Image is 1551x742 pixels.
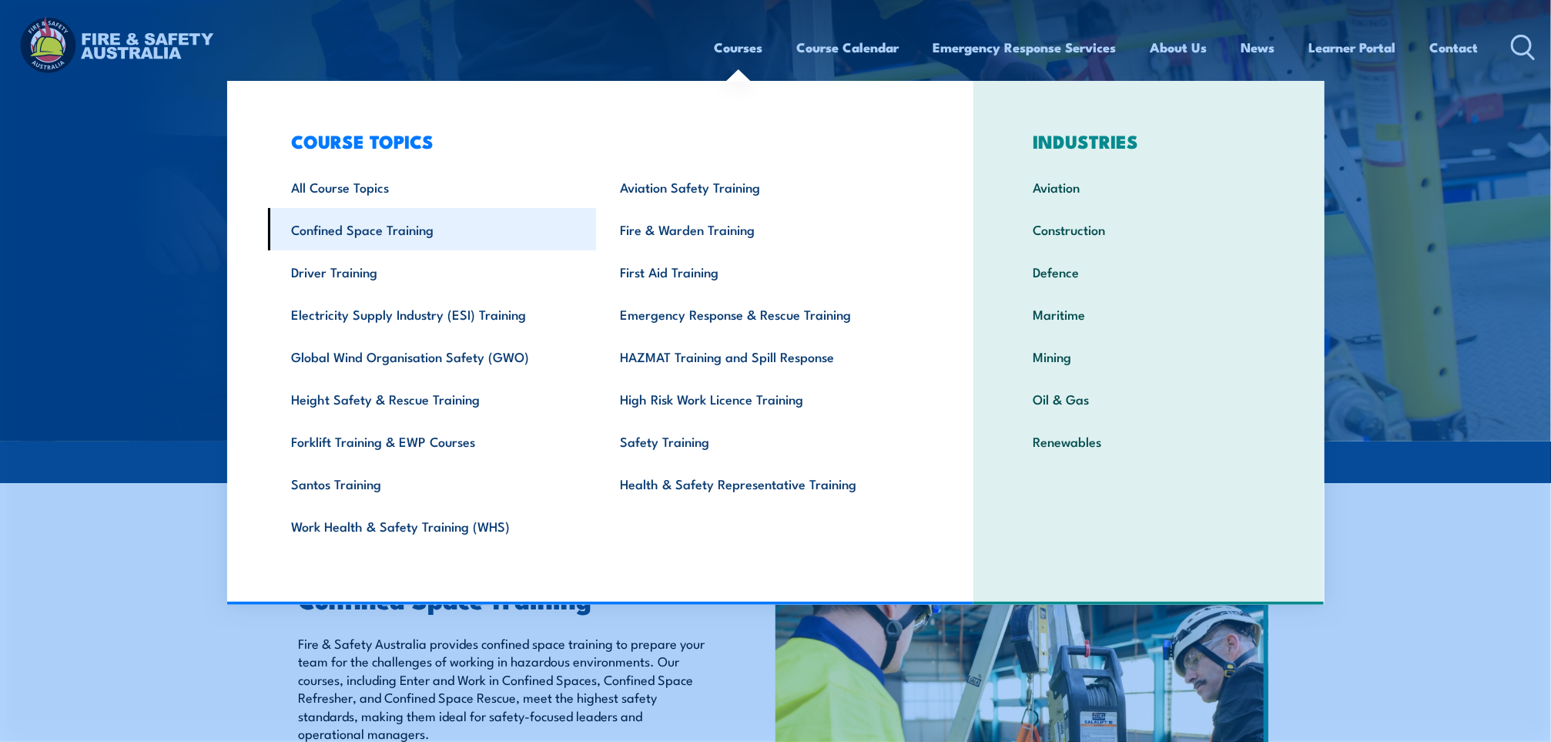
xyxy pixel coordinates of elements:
a: Oil & Gas [1009,378,1288,420]
p: Fire & Safety Australia provides confined space training to prepare your team for the challenges ... [298,634,705,742]
a: News [1241,27,1275,68]
a: Course Calendar [797,27,899,68]
a: Contact [1430,27,1479,68]
a: Aviation [1009,166,1288,208]
a: Health & Safety Representative Training [596,462,925,505]
a: Maritime [1009,293,1288,335]
a: Fire & Warden Training [596,208,925,250]
a: Height Safety & Rescue Training [268,378,597,420]
a: Driver Training [268,250,597,293]
a: Learner Portal [1309,27,1396,68]
a: High Risk Work Licence Training [596,378,925,420]
h3: COURSE TOPICS [268,130,926,152]
a: Defence [1009,250,1288,293]
a: Global Wind Organisation Safety (GWO) [268,335,597,378]
a: Forklift Training & EWP Courses [268,420,597,462]
h2: Confined Space Training [298,588,705,609]
a: Emergency Response & Rescue Training [596,293,925,335]
a: HAZMAT Training and Spill Response [596,335,925,378]
h3: INDUSTRIES [1009,130,1288,152]
a: Confined Space Training [268,208,597,250]
a: Construction [1009,208,1288,250]
a: Mining [1009,335,1288,378]
a: About Us [1151,27,1208,68]
a: Emergency Response Services [933,27,1117,68]
a: Renewables [1009,420,1288,462]
a: Santos Training [268,462,597,505]
a: Aviation Safety Training [596,166,925,208]
a: Electricity Supply Industry (ESI) Training [268,293,597,335]
a: Safety Training [596,420,925,462]
a: Courses [715,27,763,68]
a: First Aid Training [596,250,925,293]
a: Work Health & Safety Training (WHS) [268,505,597,547]
a: All Course Topics [268,166,597,208]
